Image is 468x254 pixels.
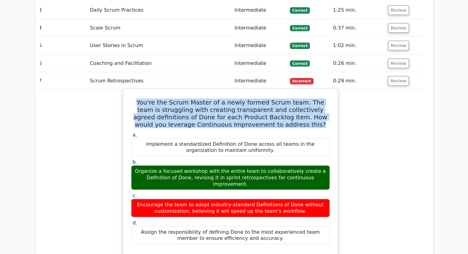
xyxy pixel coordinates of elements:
td: Scale Scrum [87,19,232,37]
span: Incorrect [290,78,314,84]
td: 3 [36,1,88,19]
td: 6 [36,54,88,72]
td: 1:25 min. [330,1,386,19]
td: Coaching and Facilitation [87,54,232,72]
div: Assign the responsibility of defining Done to the most experienced team member to ensure efficien... [131,226,330,244]
button: Review [388,23,409,33]
td: 0:37 min. [330,19,386,37]
span: Correct [290,42,310,49]
span: Correct [290,7,310,13]
td: 0:26 min. [330,54,386,72]
span: b. [133,159,137,165]
td: 7 [36,72,88,89]
td: Scrum Retrospectives [87,72,232,89]
span: a. [133,132,137,137]
td: User Stories in Scrum [87,37,232,54]
button: Review [388,58,409,68]
td: 4 [36,19,88,37]
div: Implement a standardized Definition of Done across all teams in the organization to maintain unif... [131,138,330,157]
span: Correct [290,60,310,66]
div: Organize a focused workshop with the entire team to collaboratively create a Definition of Done, ... [131,165,330,190]
button: Review [388,5,409,15]
td: 5 [36,37,88,54]
button: Review [388,76,409,85]
td: Intermediate [232,54,287,72]
td: Intermediate [232,37,287,54]
td: 1:02 min. [330,37,386,54]
button: Review [388,41,409,50]
span: c. [133,192,137,198]
td: Intermediate [232,19,287,37]
span: Correct [290,25,310,31]
div: Encourage the team to adopt industry-standard Definitions of Done without customization, believin... [131,199,330,217]
td: Daily Scrum Practices [87,1,232,19]
span: d. [133,220,137,225]
h5: You're the Scrum Master of a newly formed Scrum team. The team is struggling with creating transp... [130,98,330,128]
td: Intermediate [232,1,287,19]
td: Intermediate [232,72,287,89]
td: 0:29 min. [330,72,386,89]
